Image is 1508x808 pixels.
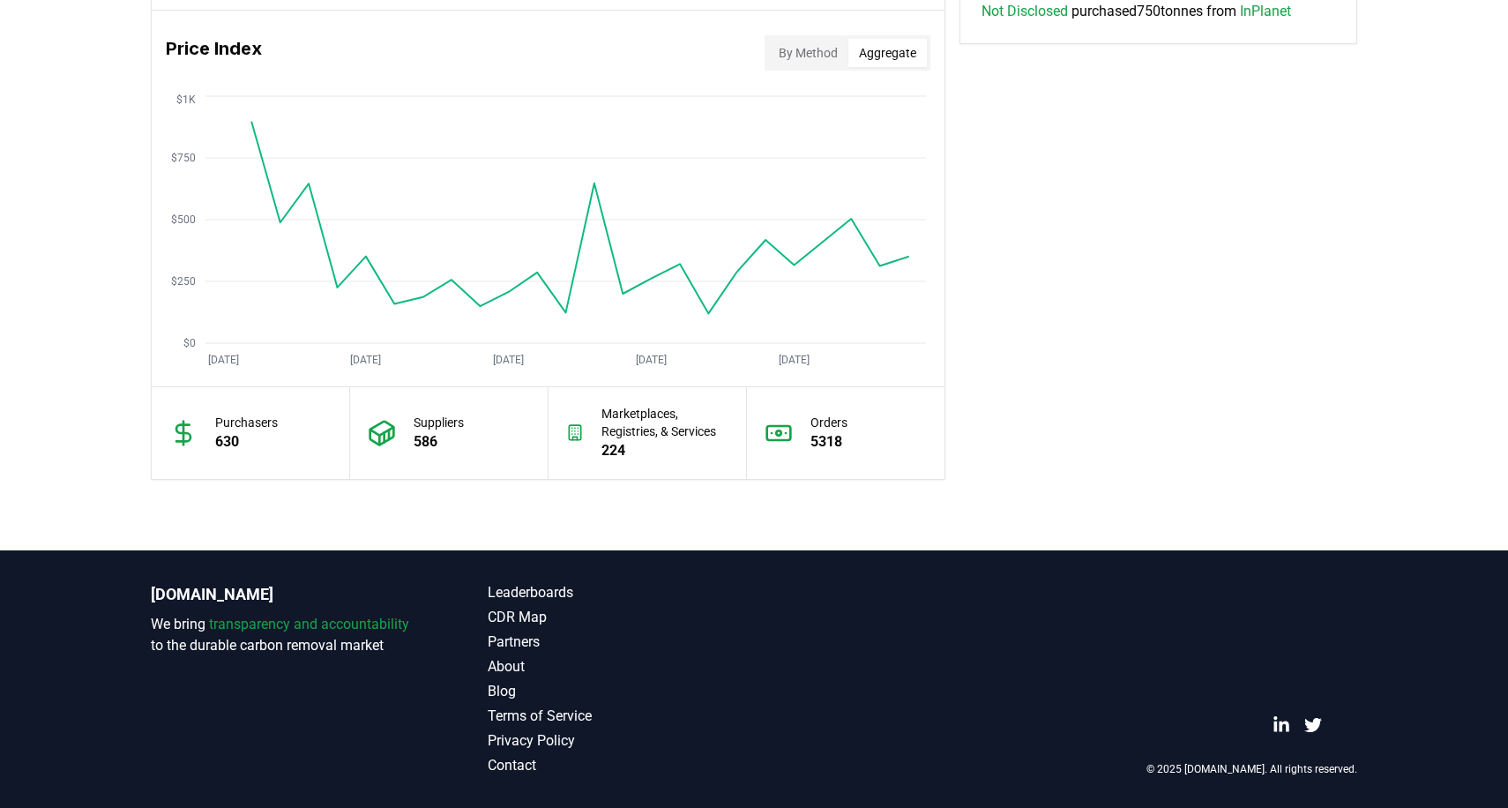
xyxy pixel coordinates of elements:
a: Not Disclosed [982,1,1068,22]
tspan: $750 [171,152,196,164]
p: Suppliers [414,414,464,431]
p: © 2025 [DOMAIN_NAME]. All rights reserved. [1146,762,1357,776]
p: We bring to the durable carbon removal market [151,614,417,656]
p: Orders [810,414,847,431]
p: Marketplaces, Registries, & Services [601,405,728,440]
a: Twitter [1304,716,1322,734]
tspan: [DATE] [350,354,381,366]
tspan: $1K [176,94,196,106]
tspan: [DATE] [636,354,667,366]
a: InPlanet [1240,1,1291,22]
a: Contact [488,755,754,776]
a: Privacy Policy [488,730,754,752]
a: Blog [488,681,754,702]
a: Terms of Service [488,706,754,727]
tspan: $0 [183,337,196,349]
button: By Method [768,39,848,67]
tspan: $500 [171,213,196,226]
p: 586 [414,431,464,453]
button: Aggregate [848,39,927,67]
p: 224 [601,440,728,461]
span: transparency and accountability [209,616,409,632]
p: 630 [215,431,278,453]
p: Purchasers [215,414,278,431]
a: About [488,656,754,677]
a: Partners [488,632,754,653]
p: 5318 [810,431,847,453]
a: LinkedIn [1273,716,1290,734]
h3: Price Index [166,35,262,71]
a: CDR Map [488,607,754,628]
p: [DOMAIN_NAME] [151,582,417,607]
a: Leaderboards [488,582,754,603]
tspan: [DATE] [493,354,524,366]
tspan: [DATE] [208,354,239,366]
span: purchased 750 tonnes from [982,1,1291,22]
tspan: [DATE] [779,354,810,366]
tspan: $250 [171,275,196,288]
